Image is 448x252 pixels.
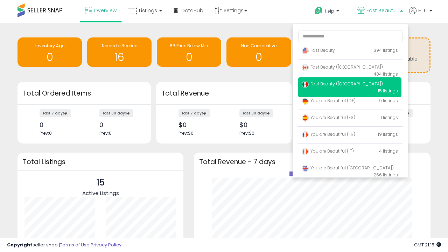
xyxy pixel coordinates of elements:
img: italy.png [302,148,309,155]
span: Help [325,8,334,14]
a: Hi IT [409,7,432,23]
p: 15 [82,176,119,189]
span: 394 listings [374,47,398,53]
a: BB Price Below Min 0 [157,37,221,67]
img: spain.png [302,114,309,121]
span: 9 listings [379,98,398,104]
div: seller snap | | [7,242,121,248]
h3: Total Ordered Items [23,89,146,98]
span: Active Listings [82,189,119,197]
span: Non Competitive [241,43,276,49]
i: Get Help [314,6,323,15]
span: DataHub [181,7,203,14]
a: Inventory Age 0 [17,37,82,67]
span: Fast Beauty [302,47,335,53]
h3: Total Revenue - 7 days [199,159,425,164]
span: You are Beautiful (ES) [302,114,355,120]
span: You are Beautiful ([GEOGRAPHIC_DATA]) [302,165,394,171]
a: Privacy Policy [91,241,121,248]
div: 0 [40,121,79,128]
span: 15 listings [378,88,398,94]
span: 484 listings [373,71,398,77]
a: Needs to Reprice 16 [87,37,152,67]
span: Prev: $0 [178,130,194,136]
img: mexico.png [302,81,309,88]
span: Fast Beauty ([GEOGRAPHIC_DATA]) [302,81,383,87]
h1: 0 [230,51,287,63]
label: last 7 days [40,109,71,117]
img: usa.png [302,47,309,54]
label: last 30 days [99,109,133,117]
span: BB Price Below Min [170,43,208,49]
span: Prev: 0 [99,130,112,136]
span: Hi IT [418,7,427,14]
h1: 0 [21,51,78,63]
span: You are Beautiful (IT) [302,148,354,154]
div: $0 [178,121,219,128]
img: canada.png [302,64,309,71]
span: Prev: $0 [239,130,254,136]
img: france.png [302,131,309,138]
span: You are Beautiful (DE) [302,98,356,104]
span: 266 listings [373,172,398,178]
span: Fast Beauty ([GEOGRAPHIC_DATA]) [302,64,383,70]
a: Help [309,1,351,23]
span: 1 listings [381,114,398,120]
span: Listings [139,7,157,14]
label: last 7 days [178,109,210,117]
span: Fast Beauty ([GEOGRAPHIC_DATA]) [366,7,398,14]
span: Needs to Reprice [102,43,137,49]
div: 0 [99,121,139,128]
h3: Total Revenue [161,89,287,98]
a: Non Competitive 0 [226,37,291,67]
span: Overview [94,7,117,14]
span: Prev: 0 [40,130,52,136]
a: Terms of Use [60,241,90,248]
span: You are Beautiful (FR) [302,131,355,137]
strong: Copyright [7,241,33,248]
span: Inventory Age [35,43,64,49]
img: germany.png [302,98,309,105]
label: last 30 days [239,109,273,117]
span: 4 listings [379,148,398,154]
span: 2025-09-14 21:15 GMT [414,241,441,248]
h1: 16 [91,51,148,63]
h1: 0 [160,51,218,63]
div: $0 [239,121,280,128]
span: 19 listings [378,131,398,137]
img: uk.png [302,165,309,172]
h3: Total Listings [23,159,178,164]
